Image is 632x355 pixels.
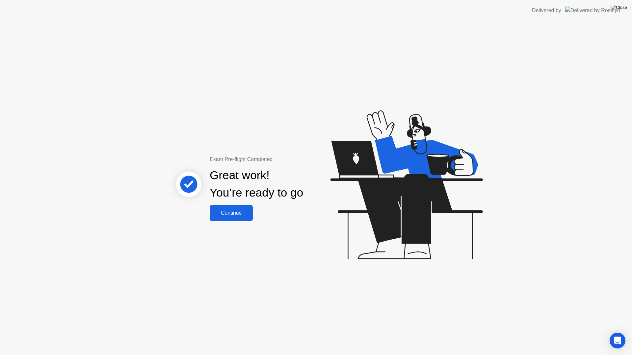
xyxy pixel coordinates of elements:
img: Close [611,5,627,10]
div: Exam Pre-flight Completed [210,155,346,163]
img: Delivered by Rosalyn [565,7,620,14]
div: Delivered by [532,7,561,14]
button: Continue [210,205,253,221]
div: Great work! You’re ready to go [210,167,303,201]
div: Continue [212,210,251,216]
div: Open Intercom Messenger [610,333,625,348]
